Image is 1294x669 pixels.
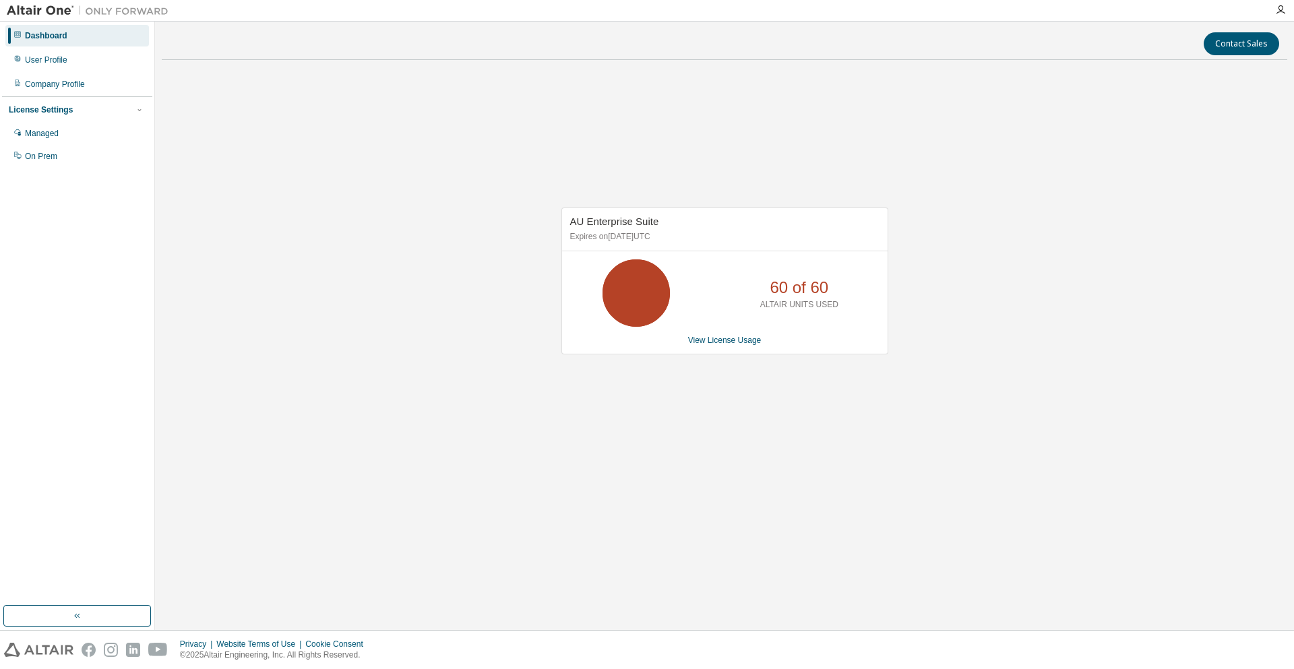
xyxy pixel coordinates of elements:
[760,299,838,311] p: ALTAIR UNITS USED
[25,151,57,162] div: On Prem
[25,30,67,41] div: Dashboard
[688,336,762,345] a: View License Usage
[570,216,659,227] span: AU Enterprise Suite
[770,276,828,299] p: 60 of 60
[148,643,168,657] img: youtube.svg
[216,639,305,649] div: Website Terms of Use
[104,643,118,657] img: instagram.svg
[180,639,216,649] div: Privacy
[4,643,73,657] img: altair_logo.svg
[126,643,140,657] img: linkedin.svg
[570,231,876,243] p: Expires on [DATE] UTC
[9,104,73,115] div: License Settings
[25,55,67,65] div: User Profile
[82,643,96,657] img: facebook.svg
[25,79,85,90] div: Company Profile
[305,639,371,649] div: Cookie Consent
[180,649,371,661] p: © 2025 Altair Engineering, Inc. All Rights Reserved.
[1204,32,1279,55] button: Contact Sales
[7,4,175,18] img: Altair One
[25,128,59,139] div: Managed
